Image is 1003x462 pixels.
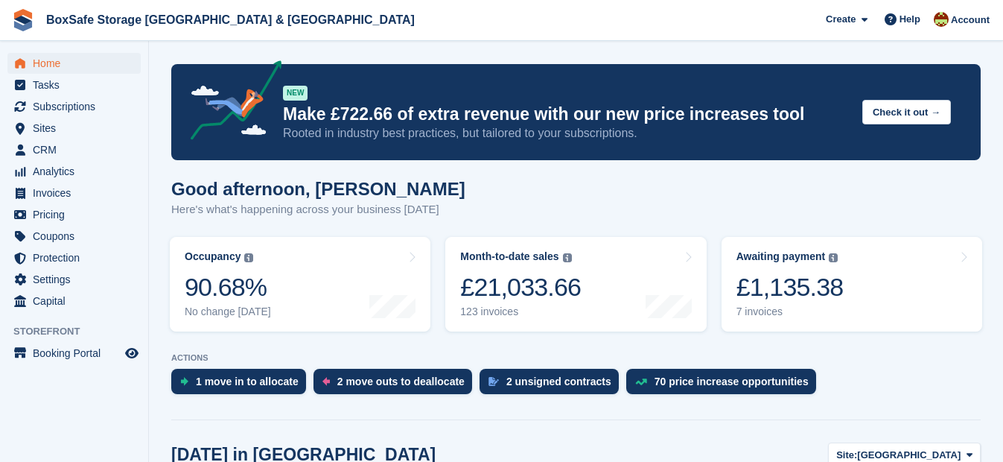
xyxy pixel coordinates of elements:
div: 90.68% [185,272,271,303]
img: icon-info-grey-7440780725fd019a000dd9b08b2336e03edf1995a4989e88bcd33f0948082b44.svg [829,253,838,262]
a: menu [7,161,141,182]
a: Month-to-date sales £21,033.66 123 invoices [445,237,706,332]
span: Settings [33,269,122,290]
a: menu [7,75,141,95]
a: Awaiting payment £1,135.38 7 invoices [722,237,982,332]
span: Account [951,13,990,28]
p: Here's what's happening across your business [DATE] [171,201,465,218]
img: icon-info-grey-7440780725fd019a000dd9b08b2336e03edf1995a4989e88bcd33f0948082b44.svg [244,253,253,262]
a: menu [7,139,141,160]
div: 7 invoices [736,306,844,318]
span: Sites [33,118,122,139]
span: Booking Portal [33,343,122,364]
img: price_increase_opportunities-93ffe204e8149a01c8c9dc8f82e8f89637d9d84a8eef4429ea346261dce0b2c0.svg [635,379,647,385]
div: 2 move outs to deallocate [337,376,465,387]
div: Month-to-date sales [460,250,558,263]
a: menu [7,247,141,268]
span: Home [33,53,122,74]
a: 70 price increase opportunities [626,369,824,402]
img: contract_signature_icon-13c848040528278c33f63329250d36e43548de30e8caae1d1a13099fd9432cc5.svg [488,377,499,386]
a: Preview store [123,344,141,362]
span: Analytics [33,161,122,182]
a: BoxSafe Storage [GEOGRAPHIC_DATA] & [GEOGRAPHIC_DATA] [40,7,421,32]
div: 123 invoices [460,306,581,318]
div: £21,033.66 [460,272,581,303]
p: Make £722.66 of extra revenue with our new price increases tool [283,104,850,125]
button: Check it out → [862,100,951,124]
img: icon-info-grey-7440780725fd019a000dd9b08b2336e03edf1995a4989e88bcd33f0948082b44.svg [563,253,572,262]
a: menu [7,226,141,247]
p: ACTIONS [171,353,981,363]
a: 1 move in to allocate [171,369,313,402]
img: move_ins_to_allocate_icon-fdf77a2bb77ea45bf5b3d319d69a93e2d87916cf1d5bf7949dd705db3b84f3ca.svg [180,377,188,386]
div: NEW [283,86,308,101]
span: Help [899,12,920,27]
div: 70 price increase opportunities [655,376,809,387]
span: Create [826,12,856,27]
a: Occupancy 90.68% No change [DATE] [170,237,430,332]
span: Capital [33,291,122,311]
img: move_outs_to_deallocate_icon-f764333ba52eb49d3ac5e1228854f67142a1ed5810a6f6cc68b1a99e826820c5.svg [322,377,330,386]
div: Awaiting payment [736,250,826,263]
a: menu [7,269,141,290]
a: menu [7,183,141,203]
a: menu [7,204,141,225]
div: Occupancy [185,250,241,263]
img: price-adjustments-announcement-icon-8257ccfd72463d97f412b2fc003d46551f7dbcb40ab6d574587a9cd5c0d94... [178,60,282,145]
div: 2 unsigned contracts [506,376,611,387]
a: menu [7,291,141,311]
span: Protection [33,247,122,268]
span: Storefront [13,324,148,339]
span: CRM [33,139,122,160]
span: Subscriptions [33,96,122,117]
a: menu [7,343,141,364]
span: Tasks [33,75,122,95]
a: 2 unsigned contracts [480,369,626,402]
img: Kim [934,12,949,27]
span: Pricing [33,204,122,225]
div: 1 move in to allocate [196,376,299,387]
div: No change [DATE] [185,306,271,318]
a: menu [7,118,141,139]
img: stora-icon-8386f47178a22dfd0bd8f6a31ec36ba5ce8667c1dd55bd0f319d3a0aa187defe.svg [12,9,34,31]
span: Coupons [33,226,122,247]
h1: Good afternoon, [PERSON_NAME] [171,179,465,199]
p: Rooted in industry best practices, but tailored to your subscriptions. [283,125,850,142]
div: £1,135.38 [736,272,844,303]
span: Invoices [33,183,122,203]
a: 2 move outs to deallocate [313,369,480,402]
a: menu [7,96,141,117]
a: menu [7,53,141,74]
